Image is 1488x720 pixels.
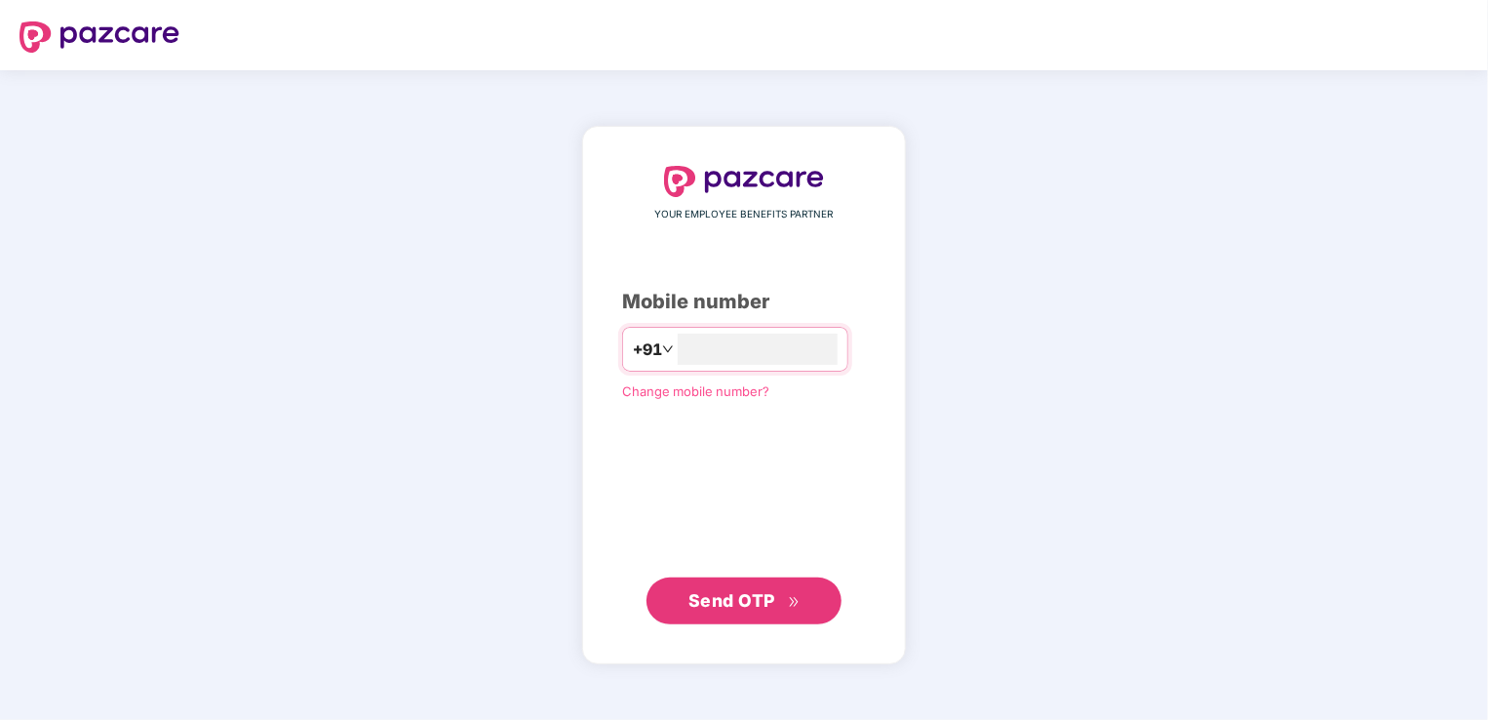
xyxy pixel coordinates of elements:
[622,383,769,399] a: Change mobile number?
[688,590,775,611] span: Send OTP
[664,166,824,197] img: logo
[633,338,662,362] span: +91
[788,596,801,609] span: double-right
[662,343,674,355] span: down
[622,287,866,317] div: Mobile number
[20,21,179,53] img: logo
[646,578,842,624] button: Send OTPdouble-right
[655,207,834,222] span: YOUR EMPLOYEE BENEFITS PARTNER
